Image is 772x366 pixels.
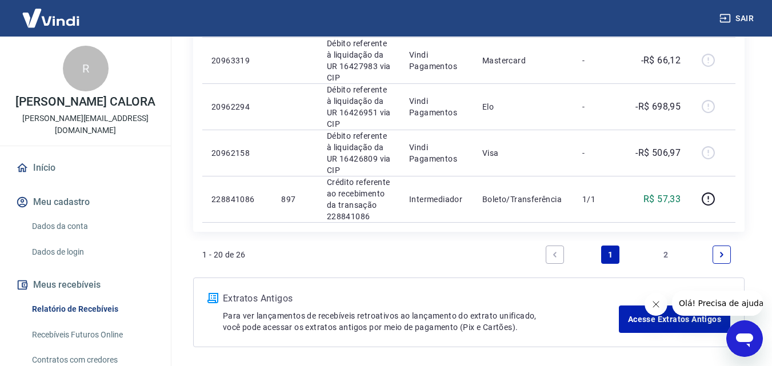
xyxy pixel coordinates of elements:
p: 228841086 [211,194,263,205]
p: Débito referente à liquidação da UR 16426951 via CIP [327,84,391,130]
p: - [582,147,616,159]
p: 897 [281,194,308,205]
p: -R$ 66,12 [641,54,681,67]
p: Para ver lançamentos de recebíveis retroativos ao lançamento do extrato unificado, você pode aces... [223,310,619,333]
a: Next page [713,246,731,264]
iframe: Mensagem da empresa [672,291,763,316]
p: Mastercard [482,55,564,66]
p: 1/1 [582,194,616,205]
p: Extratos Antigos [223,292,619,305]
p: Visa [482,147,564,159]
p: 1 - 20 de 26 [202,249,246,260]
a: Relatório de Recebíveis [27,297,157,321]
p: Débito referente à liquidação da UR 16426809 via CIP [327,130,391,176]
a: Dados de login [27,240,157,264]
p: Vindi Pagamentos [409,95,464,118]
iframe: Botão para abrir a janela de mensagens [726,320,763,357]
img: Vindi [14,1,88,35]
p: - [582,101,616,112]
p: Crédito referente ao recebimento da transação 228841086 [327,176,391,222]
button: Meu cadastro [14,190,157,215]
p: -R$ 698,95 [635,100,681,114]
p: Boleto/Transferência [482,194,564,205]
button: Sair [717,8,758,29]
p: [PERSON_NAME] CALORA [15,96,155,108]
a: Acesse Extratos Antigos [619,305,730,333]
a: Page 1 is your current page [601,246,619,264]
img: ícone [207,293,218,303]
p: [PERSON_NAME][EMAIL_ADDRESS][DOMAIN_NAME] [9,112,162,136]
p: 20962294 [211,101,263,112]
a: Previous page [546,246,564,264]
p: R$ 57,33 [643,192,681,206]
ul: Pagination [541,241,735,268]
a: Início [14,155,157,180]
a: Page 2 [657,246,675,264]
a: Dados da conta [27,215,157,238]
p: Vindi Pagamentos [409,142,464,164]
p: Intermediador [409,194,464,205]
p: 20962158 [211,147,263,159]
iframe: Fechar mensagem [645,293,667,316]
p: Elo [482,101,564,112]
span: Olá! Precisa de ajuda? [7,8,96,17]
div: R [63,46,109,91]
p: - [582,55,616,66]
p: 20963319 [211,55,263,66]
p: Vindi Pagamentos [409,49,464,72]
button: Meus recebíveis [14,272,157,297]
a: Recebíveis Futuros Online [27,323,157,347]
p: -R$ 506,97 [635,146,681,160]
p: Débito referente à liquidação da UR 16427983 via CIP [327,38,391,83]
